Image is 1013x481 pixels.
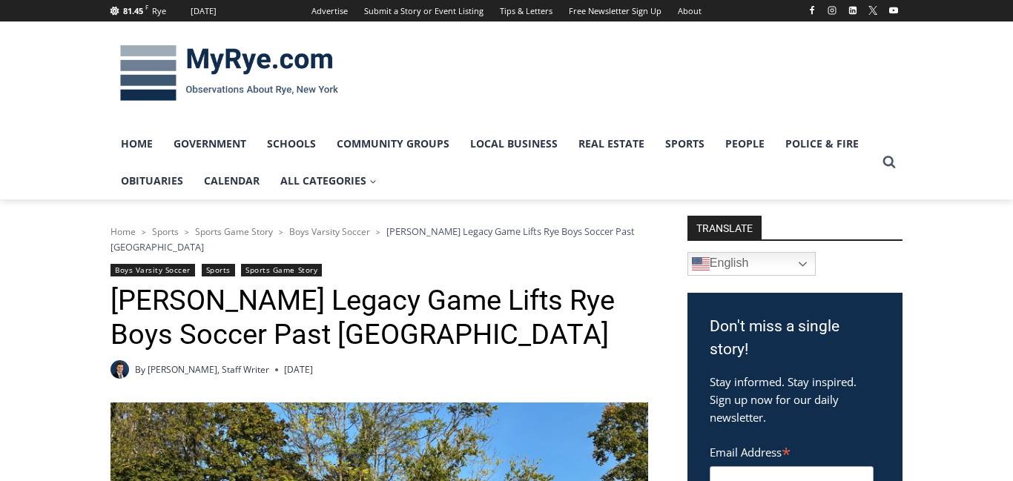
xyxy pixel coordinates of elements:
a: Sports [152,225,179,238]
span: > [279,227,283,237]
span: By [135,362,145,376]
img: Charlie Morris headshot PROFESSIONAL HEADSHOT [110,360,129,379]
a: Calendar [194,162,270,199]
a: YouTube [885,1,903,19]
h3: Don't miss a single story! [710,315,880,362]
span: > [142,227,146,237]
nav: Primary Navigation [110,125,876,200]
a: Home [110,225,136,238]
a: Linkedin [844,1,862,19]
span: > [185,227,189,237]
a: Local Business [460,125,568,162]
a: People [715,125,775,162]
a: Boys Varsity Soccer [110,264,195,276]
p: Stay informed. Stay inspired. Sign up now for our daily newsletter. [710,373,880,426]
a: Sports Game Story [241,264,322,276]
span: [PERSON_NAME] Legacy Game Lifts Rye Boys Soccer Past [GEOGRAPHIC_DATA] [110,225,635,253]
a: Sports [655,125,715,162]
label: Email Address [710,437,874,464]
a: Community Groups [326,125,460,162]
span: > [376,227,380,237]
span: All Categories [280,173,377,189]
a: Instagram [823,1,841,19]
a: Obituaries [110,162,194,199]
span: 81.45 [123,5,143,16]
a: Sports Game Story [195,225,273,238]
a: Home [110,125,163,162]
img: MyRye.com [110,35,348,112]
a: English [687,252,816,276]
div: [DATE] [191,4,217,18]
button: View Search Form [876,149,903,176]
nav: Breadcrumbs [110,224,648,254]
strong: TRANSLATE [687,216,762,239]
a: X [864,1,882,19]
div: Rye [152,4,166,18]
a: Sports [202,264,235,276]
a: Facebook [803,1,821,19]
span: F [145,3,148,11]
img: en [692,255,710,273]
h1: [PERSON_NAME] Legacy Game Lifts Rye Boys Soccer Past [GEOGRAPHIC_DATA] [110,284,648,351]
a: Author image [110,360,129,379]
a: Police & Fire [775,125,869,162]
a: Government [163,125,257,162]
a: All Categories [270,162,387,199]
time: [DATE] [284,362,313,376]
a: Schools [257,125,326,162]
a: Real Estate [568,125,655,162]
a: Boys Varsity Soccer [289,225,370,238]
a: [PERSON_NAME], Staff Writer [148,363,269,376]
